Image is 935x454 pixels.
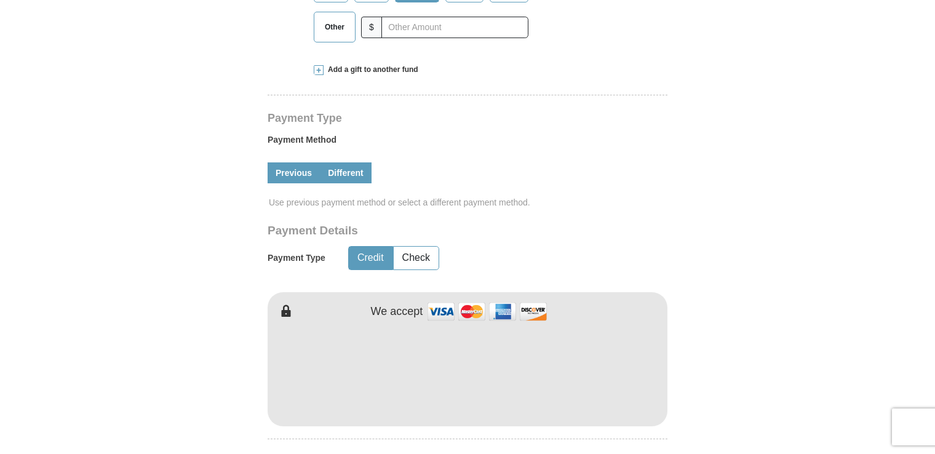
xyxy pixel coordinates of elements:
label: Payment Method [268,133,667,152]
span: $ [361,17,382,38]
span: Use previous payment method or select a different payment method. [269,196,669,209]
span: Other [319,18,351,36]
input: Other Amount [381,17,528,38]
h3: Payment Details [268,224,581,238]
h4: Payment Type [268,113,667,123]
img: credit cards accepted [426,298,549,325]
button: Credit [349,247,392,269]
a: Different [320,162,372,183]
span: Add a gift to another fund [324,65,418,75]
h4: We accept [371,305,423,319]
h5: Payment Type [268,253,325,263]
button: Check [394,247,439,269]
a: Previous [268,162,320,183]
